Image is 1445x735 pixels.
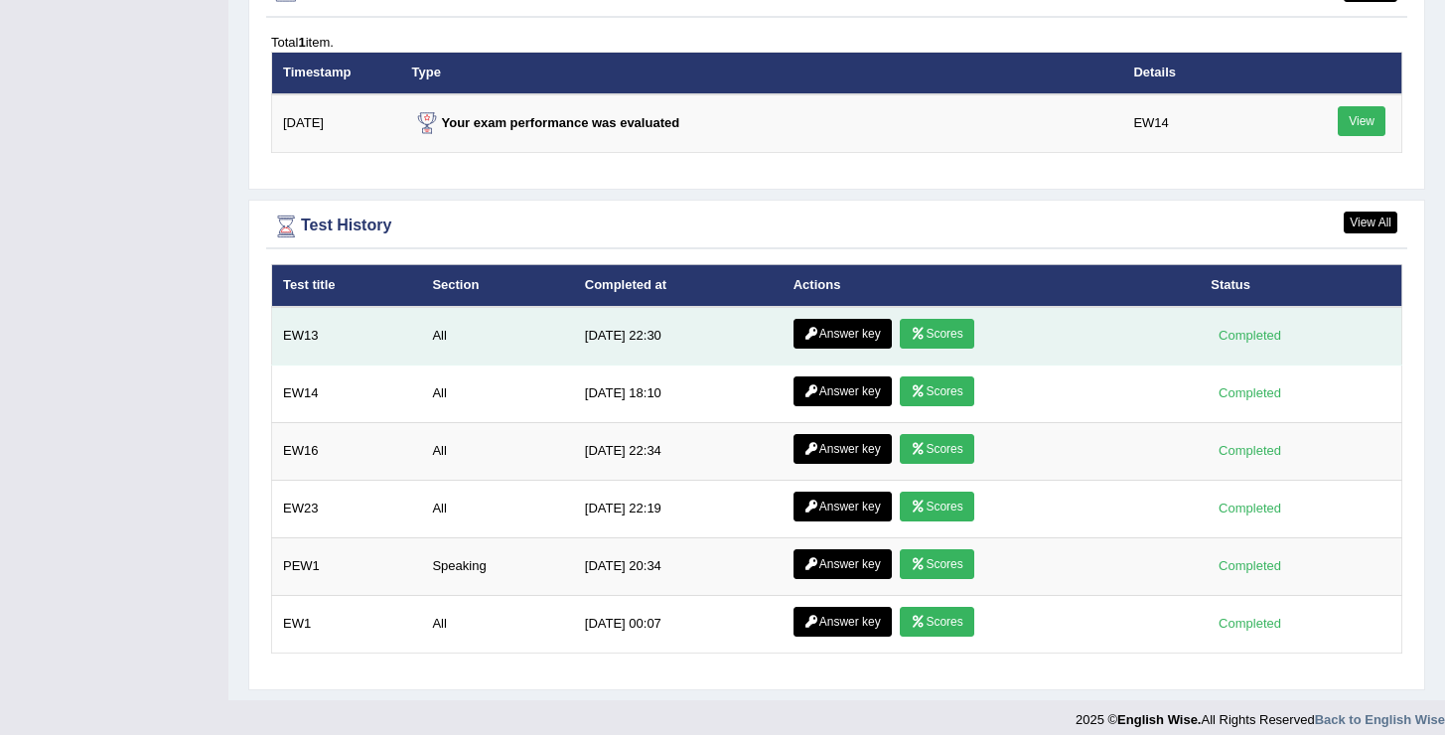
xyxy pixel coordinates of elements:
[272,264,422,306] th: Test title
[271,33,1402,52] div: Total item.
[272,365,422,422] td: EW14
[421,480,573,537] td: All
[574,537,783,595] td: [DATE] 20:34
[574,480,783,537] td: [DATE] 22:19
[794,319,892,349] a: Answer key
[574,365,783,422] td: [DATE] 18:10
[272,480,422,537] td: EW23
[1211,440,1288,461] div: Completed
[421,307,573,366] td: All
[272,94,401,153] td: [DATE]
[574,422,783,480] td: [DATE] 22:34
[421,365,573,422] td: All
[421,422,573,480] td: All
[794,607,892,637] a: Answer key
[900,492,973,521] a: Scores
[1117,712,1201,727] strong: English Wise.
[900,549,973,579] a: Scores
[421,595,573,653] td: All
[272,537,422,595] td: PEW1
[794,492,892,521] a: Answer key
[794,376,892,406] a: Answer key
[421,537,573,595] td: Speaking
[1211,555,1288,576] div: Completed
[574,595,783,653] td: [DATE] 00:07
[1122,94,1282,153] td: EW14
[900,376,973,406] a: Scores
[272,422,422,480] td: EW16
[574,264,783,306] th: Completed at
[1122,53,1282,94] th: Details
[1211,382,1288,403] div: Completed
[794,434,892,464] a: Answer key
[794,549,892,579] a: Answer key
[272,307,422,366] td: EW13
[1076,700,1445,729] div: 2025 © All Rights Reserved
[272,595,422,653] td: EW1
[1211,613,1288,634] div: Completed
[574,307,783,366] td: [DATE] 22:30
[1344,212,1397,233] a: View All
[272,53,401,94] th: Timestamp
[401,53,1123,94] th: Type
[783,264,1201,306] th: Actions
[1211,498,1288,518] div: Completed
[900,434,973,464] a: Scores
[421,264,573,306] th: Section
[900,319,973,349] a: Scores
[1211,325,1288,346] div: Completed
[1338,106,1385,136] a: View
[900,607,973,637] a: Scores
[1315,712,1445,727] a: Back to English Wise
[412,115,680,130] strong: Your exam performance was evaluated
[271,212,1402,241] div: Test History
[298,35,305,50] b: 1
[1200,264,1401,306] th: Status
